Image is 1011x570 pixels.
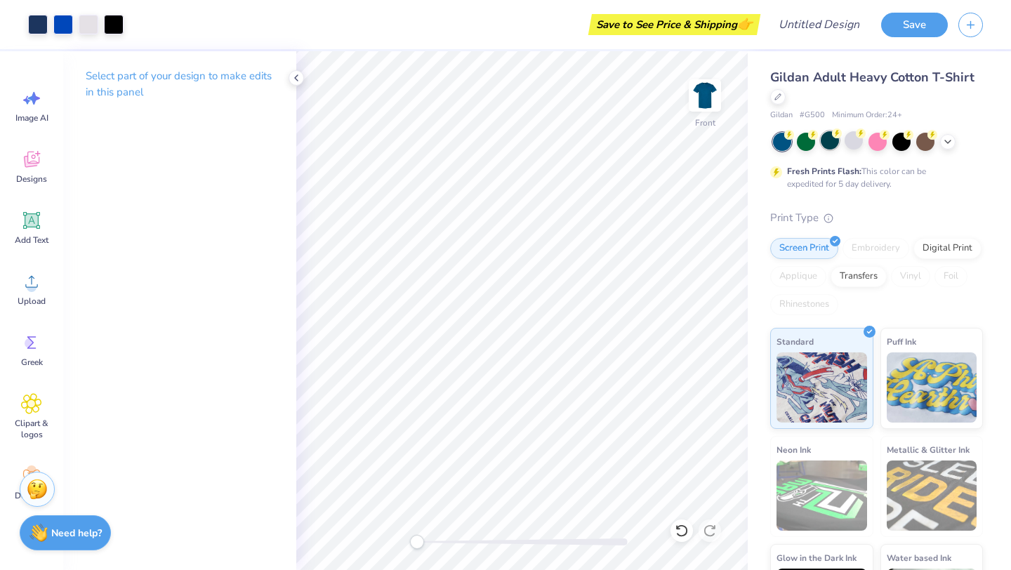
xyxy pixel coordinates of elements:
span: Gildan Adult Heavy Cotton T-Shirt [770,69,974,86]
div: Vinyl [891,266,930,287]
div: Screen Print [770,238,838,259]
span: Minimum Order: 24 + [832,110,902,121]
span: # G500 [800,110,825,121]
span: Neon Ink [777,442,811,457]
span: Clipart & logos [8,418,55,440]
div: Applique [770,266,826,287]
img: Standard [777,352,867,423]
span: Greek [21,357,43,368]
span: 👉 [737,15,753,32]
input: Untitled Design [767,11,871,39]
div: Transfers [831,266,887,287]
img: Front [691,81,719,110]
span: Puff Ink [887,334,916,349]
div: Save to See Price & Shipping [592,14,757,35]
span: Upload [18,296,46,307]
span: Decorate [15,490,48,501]
div: Front [695,117,715,129]
span: Water based Ink [887,550,951,565]
span: Gildan [770,110,793,121]
span: Add Text [15,234,48,246]
strong: Need help? [51,526,102,540]
div: Print Type [770,210,983,226]
img: Puff Ink [887,352,977,423]
div: Rhinestones [770,294,838,315]
span: Metallic & Glitter Ink [887,442,970,457]
div: Embroidery [842,238,909,259]
img: Neon Ink [777,460,867,531]
button: Save [881,13,948,37]
span: Image AI [15,112,48,124]
span: Glow in the Dark Ink [777,550,857,565]
img: Metallic & Glitter Ink [887,460,977,531]
div: Accessibility label [410,535,424,549]
div: Foil [934,266,967,287]
span: Standard [777,334,814,349]
span: Designs [16,173,47,185]
strong: Fresh Prints Flash: [787,166,861,177]
div: Digital Print [913,238,982,259]
div: This color can be expedited for 5 day delivery. [787,165,960,190]
p: Select part of your design to make edits in this panel [86,68,274,100]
